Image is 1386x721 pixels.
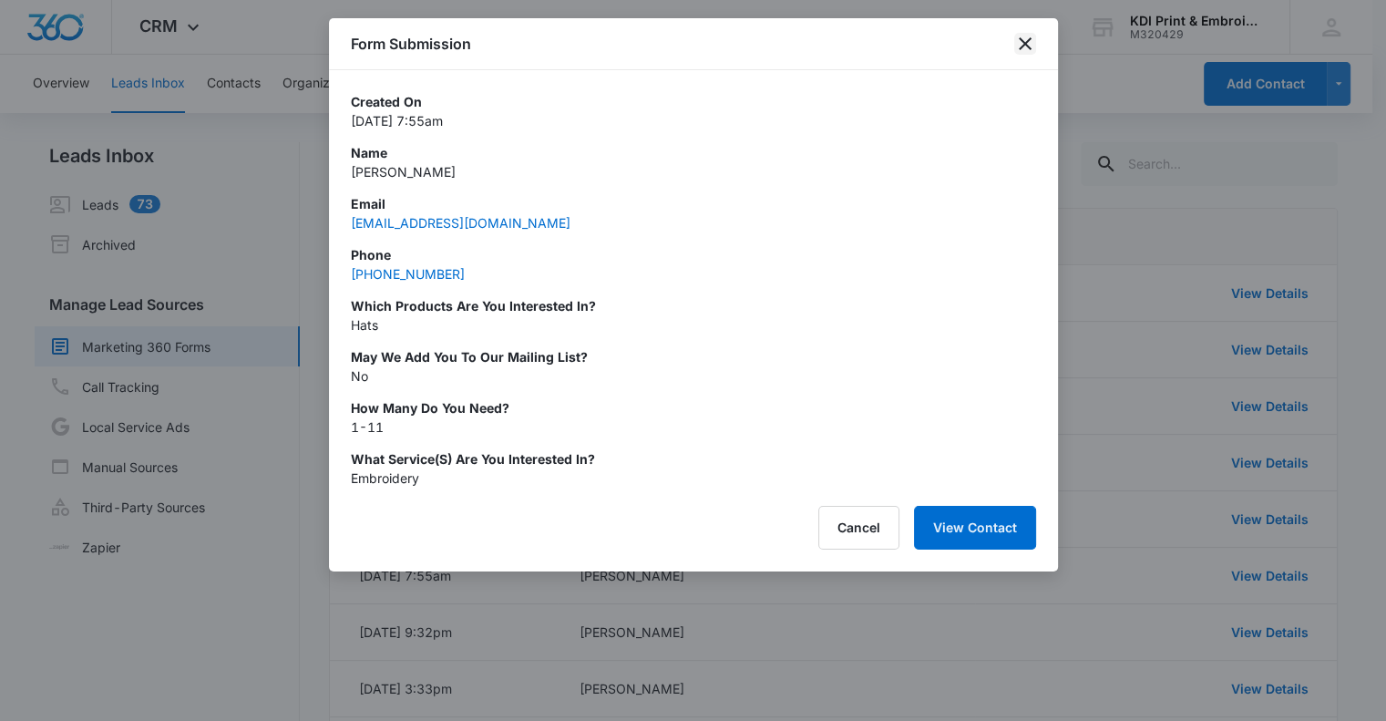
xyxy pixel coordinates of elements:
[351,296,1036,315] p: Which products are you interested in?
[818,506,899,550] button: Cancel
[351,417,1036,437] p: 1-11
[351,245,1036,264] p: Phone
[351,194,1036,213] p: Email
[351,469,1036,488] p: Embroidery
[351,366,1036,386] p: No
[914,506,1036,550] button: View Contact
[351,111,1036,130] p: [DATE] 7:55am
[351,143,1036,162] p: Name
[351,33,471,55] h1: Form Submission
[1014,33,1036,55] button: close
[351,92,1036,111] p: Created On
[351,162,1036,181] p: [PERSON_NAME]
[351,266,465,282] a: [PHONE_NUMBER]
[351,347,1036,366] p: May we add you to our mailing list?
[351,215,570,231] a: [EMAIL_ADDRESS][DOMAIN_NAME]
[351,398,1036,417] p: How many do you need?
[351,315,1036,335] p: Hats
[351,449,1036,469] p: What Service(s) are you interested in?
